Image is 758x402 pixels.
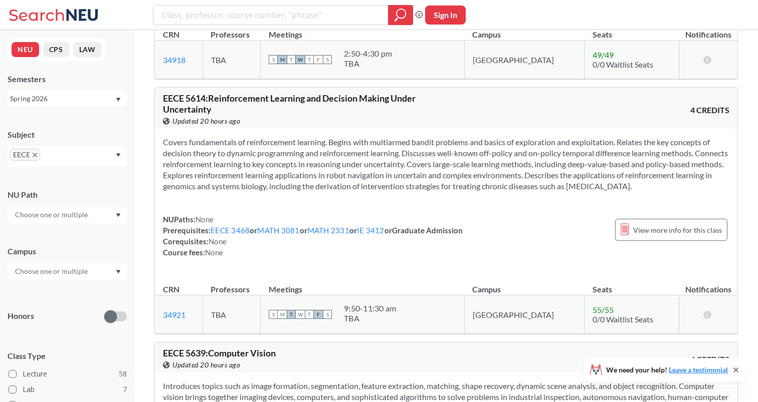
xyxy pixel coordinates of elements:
div: Semesters [8,74,127,85]
span: T [305,55,314,64]
div: 2:50 - 4:30 pm [344,49,392,59]
button: LAW [73,42,102,57]
a: Leave a testimonial [669,365,728,374]
label: Lecture [9,367,127,380]
div: TBA [344,313,396,323]
div: NU Path [8,189,127,200]
span: M [278,55,287,64]
input: Class, professor, course number, "phrase" [161,7,381,24]
span: None [209,237,227,246]
a: IE 3412 [357,226,385,235]
span: EECE 5639 : Computer Vision [163,347,276,358]
span: We need your help! [606,366,728,373]
th: Professors [203,274,260,295]
div: TBA [344,59,392,69]
td: [GEOGRAPHIC_DATA] [464,41,584,79]
div: NUPaths: Prerequisites: or or or or Graduate Admission Corequisites: Course fees: [163,214,463,258]
span: EECEX to remove pill [10,149,40,161]
span: Updated 20 hours ago [172,359,240,370]
span: 0/0 Waitlist Seats [593,314,653,324]
span: None [196,215,214,224]
span: 55 / 55 [593,305,614,314]
div: CRN [163,29,179,40]
span: T [305,310,314,319]
input: Choose one or multiple [10,209,94,221]
th: Seats [585,274,679,295]
div: magnifying glass [388,5,413,25]
svg: Dropdown arrow [116,270,121,274]
td: TBA [203,295,260,334]
td: TBA [203,41,260,79]
span: 7 [123,384,127,395]
th: Campus [464,274,584,295]
span: View more info for this class [633,224,722,236]
div: 9:50 - 11:30 am [344,303,396,313]
svg: X to remove pill [33,153,37,157]
span: None [205,248,223,257]
input: Choose one or multiple [10,265,94,277]
svg: Dropdown arrow [116,98,121,102]
span: 0/0 Waitlist Seats [593,60,653,69]
svg: Dropdown arrow [116,213,121,217]
div: Spring 2026Dropdown arrow [8,91,127,107]
span: Class Type [8,350,127,361]
span: M [278,310,287,319]
button: NEU [12,42,39,57]
div: CRN [163,284,179,295]
span: F [314,55,323,64]
span: T [287,310,296,319]
div: EECEX to remove pillDropdown arrow [8,146,127,167]
div: Spring 2026 [10,93,115,104]
td: [GEOGRAPHIC_DATA] [464,295,584,334]
span: S [269,55,278,64]
a: MATH 2331 [307,226,349,235]
button: CPS [43,42,69,57]
th: Notifications [679,274,737,295]
span: 58 [119,368,127,379]
span: T [287,55,296,64]
a: EECE 3468 [211,226,250,235]
span: F [314,310,323,319]
div: Dropdown arrow [8,206,127,223]
span: S [323,55,332,64]
p: Honors [8,310,34,322]
div: Subject [8,129,127,140]
span: W [296,55,305,64]
span: EECE 5614 : Reinforcement Learning and Decision Making Under Uncertainty [163,93,416,115]
span: Updated 20 hours ago [172,116,240,127]
th: Meetings [261,274,465,295]
button: Sign In [425,6,466,25]
div: Dropdown arrow [8,263,127,280]
section: Covers fundamentals of reinforcement learning. Begins with multiarmed bandit problems and basics ... [163,137,729,192]
svg: Dropdown arrow [116,153,121,157]
span: 4 CREDITS [690,354,729,365]
label: Lab [9,383,127,396]
span: S [323,310,332,319]
span: W [296,310,305,319]
a: MATH 3081 [257,226,299,235]
a: 34921 [163,310,185,319]
a: 34918 [163,55,185,65]
span: 49 / 49 [593,50,614,60]
div: Campus [8,246,127,257]
span: 4 CREDITS [690,105,729,116]
span: S [269,310,278,319]
svg: magnifying glass [395,8,407,22]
